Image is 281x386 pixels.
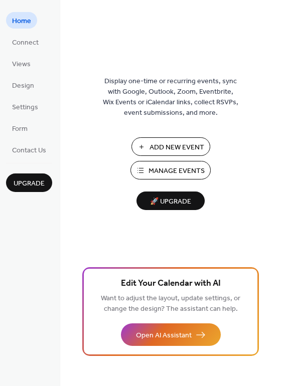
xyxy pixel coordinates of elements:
[6,34,45,50] a: Connect
[12,59,31,70] span: Views
[14,178,45,189] span: Upgrade
[103,76,238,118] span: Display one-time or recurring events, sync with Google, Outlook, Zoom, Eventbrite, Wix Events or ...
[12,81,34,91] span: Design
[149,166,205,176] span: Manage Events
[130,161,211,179] button: Manage Events
[12,124,28,134] span: Form
[12,145,46,156] span: Contact Us
[6,173,52,192] button: Upgrade
[6,77,40,93] a: Design
[136,191,205,210] button: 🚀 Upgrade
[12,102,38,113] span: Settings
[143,195,199,209] span: 🚀 Upgrade
[12,38,39,48] span: Connect
[6,55,37,72] a: Views
[121,323,221,346] button: Open AI Assistant
[6,98,44,115] a: Settings
[136,330,192,341] span: Open AI Assistant
[121,277,221,291] span: Edit Your Calendar with AI
[12,16,31,27] span: Home
[6,141,52,158] a: Contact Us
[6,12,37,29] a: Home
[150,142,204,153] span: Add New Event
[101,292,240,316] span: Want to adjust the layout, update settings, or change the design? The assistant can help.
[6,120,34,136] a: Form
[131,137,210,156] button: Add New Event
